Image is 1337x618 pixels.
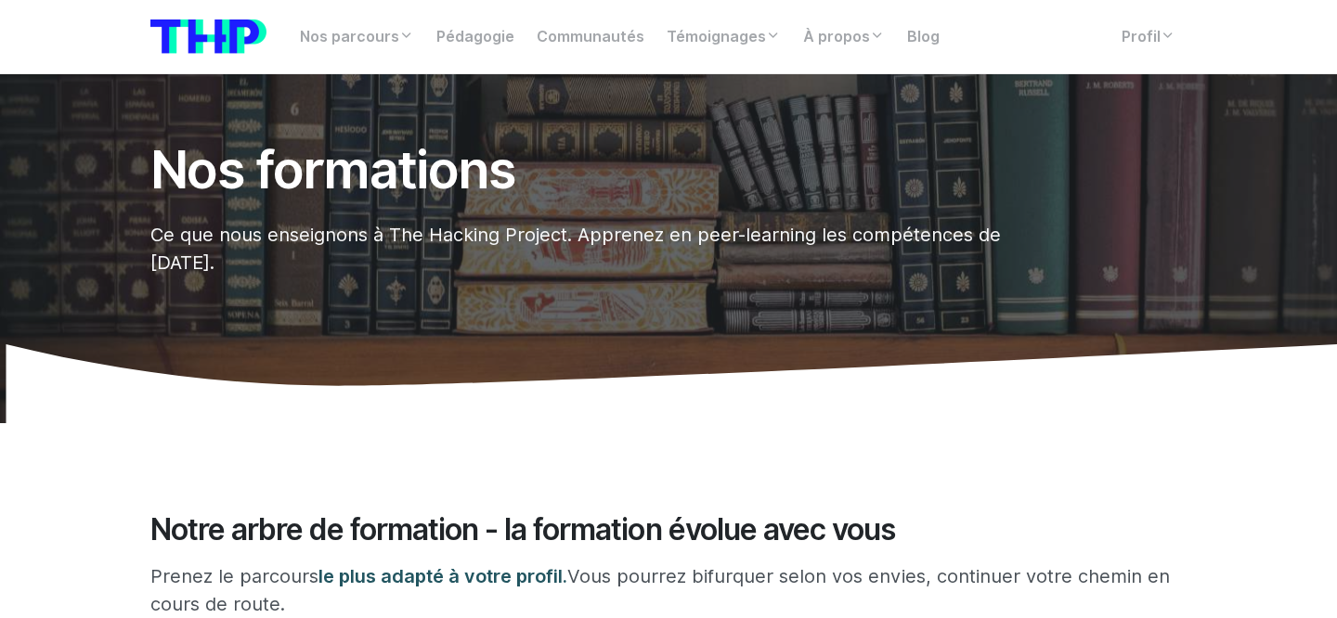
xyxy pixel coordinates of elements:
[318,565,567,587] span: le plus adapté à votre profil.
[150,512,1187,547] h2: Notre arbre de formation - la formation évolue avec vous
[792,19,896,56] a: À propos
[289,19,425,56] a: Nos parcours
[656,19,792,56] a: Témoignages
[526,19,656,56] a: Communautés
[150,221,1010,277] p: Ce que nous enseignons à The Hacking Project. Apprenez en peer-learning les compétences de [DATE].
[425,19,526,56] a: Pédagogie
[150,141,1010,199] h1: Nos formations
[150,19,266,54] img: logo
[1110,19,1187,56] a: Profil
[896,19,951,56] a: Blog
[150,562,1187,618] p: Prenez le parcours Vous pourrez bifurquer selon vos envies, continuer votre chemin en cours de ro...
